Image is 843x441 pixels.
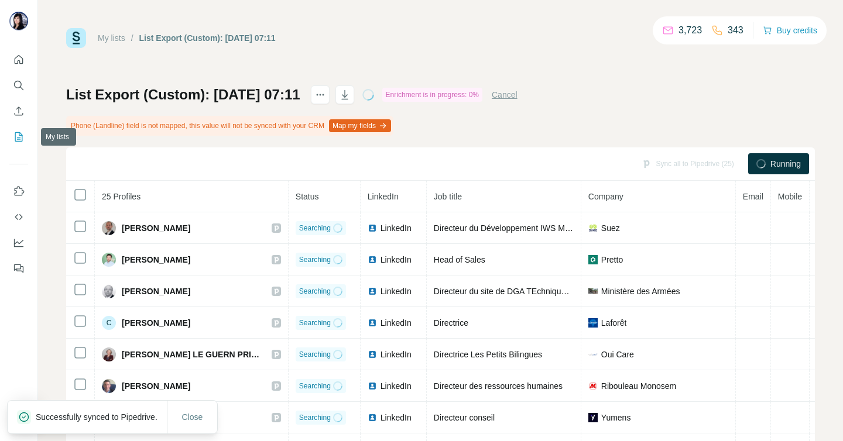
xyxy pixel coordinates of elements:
img: Avatar [102,347,116,361]
span: Searching [299,286,331,297]
li: / [131,32,133,44]
img: company-logo [588,255,598,264]
button: Dashboard [9,232,28,253]
span: LinkedIn [368,192,399,201]
button: actions [311,85,330,104]
div: Enrichment is in progress: 0% [382,88,482,102]
button: Quick start [9,49,28,70]
span: Directeur des ressources humaines [434,381,563,391]
span: Oui Care [601,349,634,360]
img: LinkedIn logo [368,318,377,328]
span: [PERSON_NAME] [122,222,190,234]
span: LinkedIn [381,412,412,423]
span: Email [743,192,763,201]
span: Mobile [778,192,802,201]
span: Searching [299,412,331,423]
img: company-logo [588,318,598,328]
span: Laforêt [601,317,627,329]
span: 25 Profiles [102,192,140,201]
a: My lists [98,33,125,43]
img: company-logo [588,350,598,359]
span: Searching [299,254,331,265]
span: Pretto [601,254,623,266]
span: Directeur conseil [434,413,495,422]
img: company-logo [588,223,598,233]
img: LinkedIn logo [368,255,377,264]
button: Enrich CSV [9,101,28,122]
span: Searching [299,223,331,233]
img: Avatar [9,12,28,30]
button: Map my fields [329,119,391,132]
span: LinkedIn [381,254,412,266]
span: Searching [299,381,331,391]
button: Buy credits [763,22,817,39]
div: Phone (Landline) field is not mapped, this value will not be synced with your CRM [66,116,393,136]
span: Searching [299,349,331,360]
button: Use Surfe API [9,206,28,228]
img: Avatar [102,379,116,393]
img: LinkedIn logo [368,287,377,296]
img: LinkedIn logo [368,381,377,391]
button: My lists [9,126,28,147]
img: Avatar [102,253,116,267]
span: Ribouleau Monosem [601,380,676,392]
span: [PERSON_NAME] [122,317,190,329]
span: [PERSON_NAME] [122,254,190,266]
p: Successfully synced to Pipedrive. [36,411,167,423]
img: Avatar [102,221,116,235]
span: Job title [434,192,462,201]
span: [PERSON_NAME] [122,285,190,297]
p: 343 [728,23,743,37]
div: List Export (Custom): [DATE] 07:11 [139,32,276,44]
button: Close [174,406,211,428]
span: LinkedIn [381,380,412,392]
img: company-logo [588,381,598,391]
span: Ministère des Armées [601,285,680,297]
span: Company [588,192,623,201]
span: Searching [299,318,331,328]
h1: List Export (Custom): [DATE] 07:11 [66,85,300,104]
span: Directeur du site de DGA TEchniques terrestres d’[GEOGRAPHIC_DATA] [434,287,701,296]
span: Directeur du Développement IWS MINERALS France [434,223,628,233]
p: 3,723 [678,23,702,37]
img: Surfe Logo [66,28,86,48]
span: Head of Sales [434,255,485,264]
span: LinkedIn [381,285,412,297]
img: LinkedIn logo [368,413,377,422]
button: Cancel [492,89,518,101]
span: Close [182,411,203,423]
img: Avatar [102,284,116,298]
img: LinkedIn logo [368,350,377,359]
img: company-logo [588,288,598,294]
span: LinkedIn [381,222,412,234]
button: Use Surfe on LinkedIn [9,181,28,202]
span: LinkedIn [381,317,412,329]
span: [PERSON_NAME] LE GUERN PRIGENT [122,349,260,360]
span: Directrice [434,318,468,328]
span: Directrice Les Petits Bilingues [434,350,542,359]
span: Suez [601,222,620,234]
img: LinkedIn logo [368,223,377,233]
button: Feedback [9,258,28,279]
span: Running [770,158,801,170]
span: Status [296,192,319,201]
button: Search [9,75,28,96]
div: C [102,316,116,330]
span: [PERSON_NAME] [122,380,190,392]
img: company-logo [588,413,598,422]
span: Yumens [601,412,631,423]
span: LinkedIn [381,349,412,360]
